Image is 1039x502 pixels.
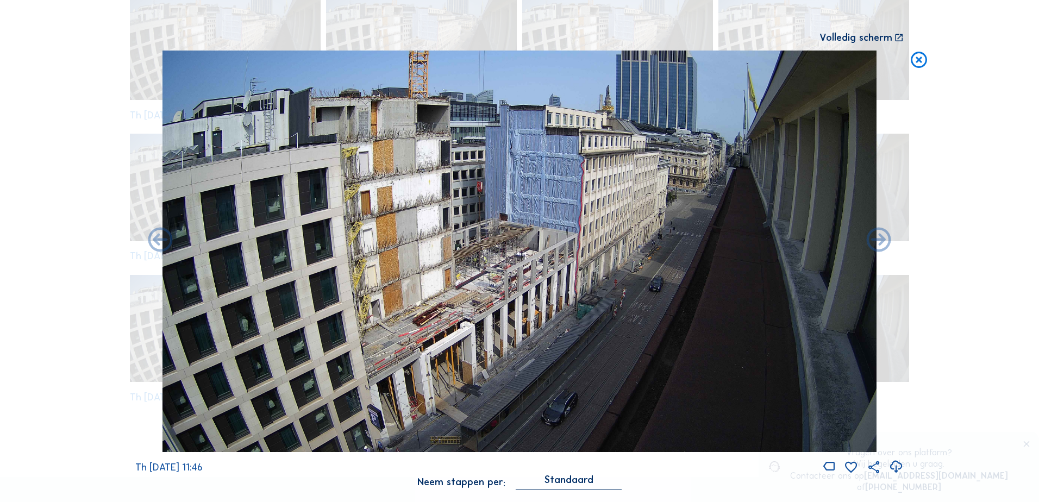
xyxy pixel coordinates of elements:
span: Th [DATE] 11:46 [135,461,203,473]
i: Back [864,226,893,255]
div: Standaard [544,475,593,485]
div: Standaard [516,475,622,490]
div: Volledig scherm [819,33,892,43]
i: Forward [146,226,175,255]
div: Neem stappen per: [417,477,505,487]
img: Image [162,51,877,452]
